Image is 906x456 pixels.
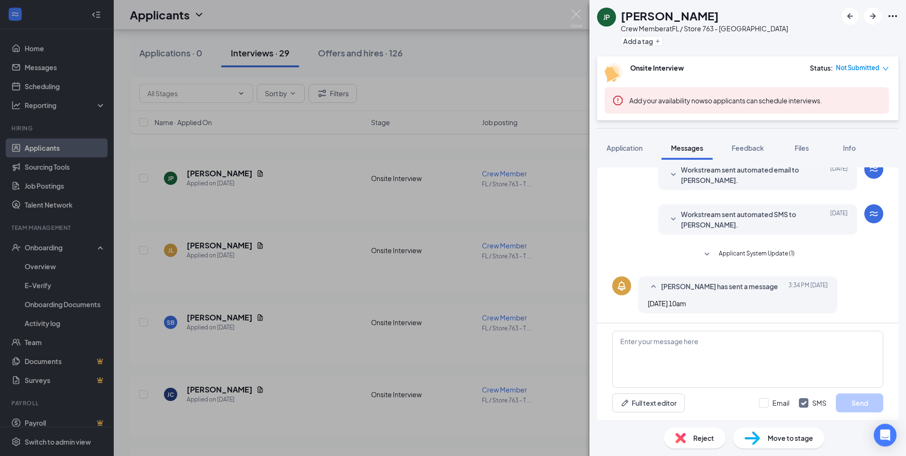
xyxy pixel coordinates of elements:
h1: [PERSON_NAME] [621,8,719,24]
span: [DATE] 10am [648,299,686,308]
div: JP [603,12,610,22]
span: Messages [671,144,703,152]
span: Workstream sent automated email to [PERSON_NAME]. [681,164,805,185]
span: Reject [693,433,714,443]
svg: WorkstreamLogo [868,164,879,175]
svg: Plus [655,38,661,44]
b: Onsite Interview [630,64,684,72]
span: Workstream sent automated SMS to [PERSON_NAME]. [681,209,805,230]
span: [PERSON_NAME] has sent a message [661,281,778,292]
svg: SmallChevronDown [668,169,679,181]
svg: SmallChevronDown [701,249,713,260]
span: Application [607,144,643,152]
button: PlusAdd a tag [621,36,663,46]
button: Add your availability now [629,96,705,105]
svg: Error [612,95,624,106]
div: Open Intercom Messenger [874,424,897,447]
span: [DATE] [830,209,848,230]
span: [DATE] 3:34 PM [788,281,828,292]
svg: SmallChevronDown [668,214,679,225]
svg: Pen [620,398,630,408]
svg: ArrowLeftNew [844,10,856,22]
svg: ArrowRight [867,10,879,22]
span: Files [795,144,809,152]
div: Status : [810,63,833,73]
span: Not Submitted [836,63,879,73]
button: ArrowLeftNew [842,8,859,25]
svg: SmallChevronUp [648,281,659,292]
button: Send [836,393,883,412]
span: Applicant System Update (1) [719,249,795,260]
svg: WorkstreamLogo [868,208,879,219]
span: down [882,65,889,72]
button: ArrowRight [864,8,881,25]
button: Full text editorPen [612,393,685,412]
span: Move to stage [768,433,813,443]
svg: Bell [616,280,627,292]
svg: Ellipses [887,10,898,22]
span: Feedback [732,144,764,152]
span: [DATE] [830,164,848,185]
div: Crew Member at FL / Store 763 - [GEOGRAPHIC_DATA] [621,24,788,33]
span: Info [843,144,856,152]
button: SmallChevronDownApplicant System Update (1) [701,249,795,260]
span: so applicants can schedule interviews. [629,96,822,105]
